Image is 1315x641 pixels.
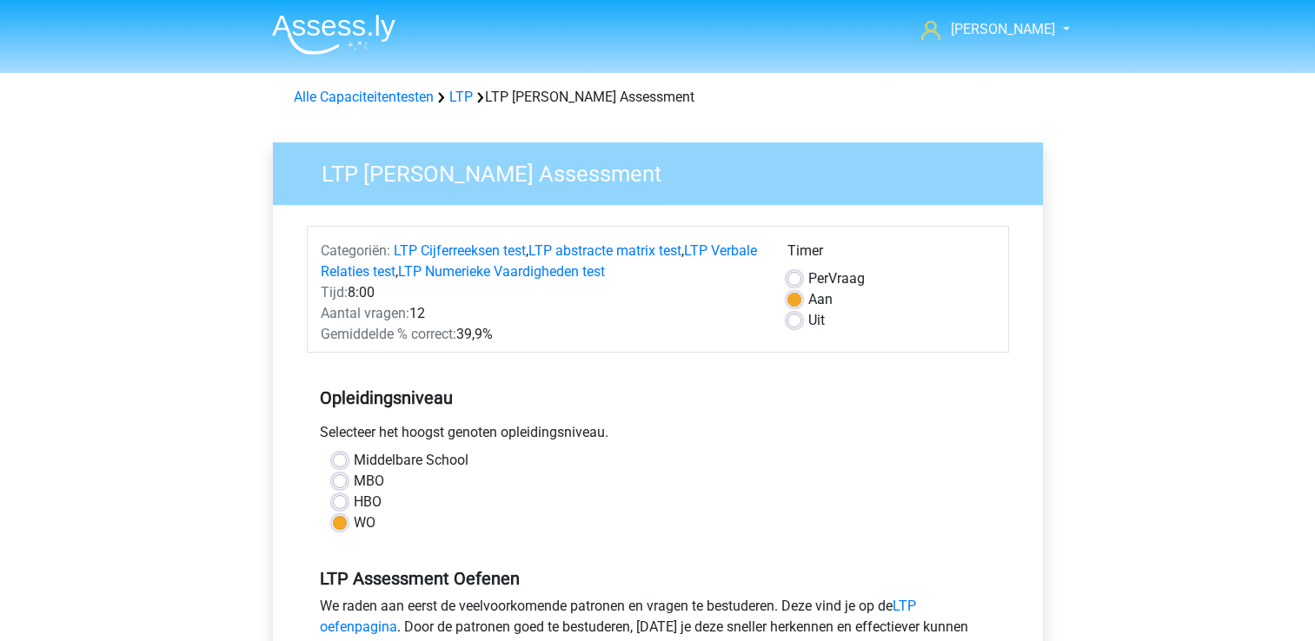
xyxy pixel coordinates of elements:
img: Assessly [272,14,395,55]
span: Aantal vragen: [321,305,409,321]
div: Selecteer het hoogst genoten opleidingsniveau. [307,422,1009,450]
a: LTP Cijferreeksen test [394,242,526,259]
h3: LTP [PERSON_NAME] Assessment [301,154,1030,188]
h5: Opleidingsniveau [320,380,996,415]
span: Tijd: [321,284,348,301]
label: Uit [808,310,825,331]
div: 39,9% [308,324,774,345]
div: 12 [308,303,774,324]
label: Middelbare School [354,450,468,471]
span: [PERSON_NAME] [951,21,1055,37]
div: 8:00 [308,282,774,303]
div: , , , [308,241,774,282]
label: Vraag [808,268,865,289]
span: Categoriën: [321,242,390,259]
a: LTP [449,89,473,105]
h5: LTP Assessment Oefenen [320,568,996,589]
a: [PERSON_NAME] [914,19,1057,40]
a: Alle Capaciteitentesten [294,89,434,105]
a: LTP Numerieke Vaardigheden test [398,263,605,280]
div: LTP [PERSON_NAME] Assessment [287,87,1029,108]
div: Timer [787,241,995,268]
span: Gemiddelde % correct: [321,326,456,342]
span: Per [808,270,828,287]
label: HBO [354,492,382,512]
a: LTP abstracte matrix test [528,242,681,259]
label: WO [354,512,375,533]
label: Aan [808,289,833,310]
label: MBO [354,471,384,492]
